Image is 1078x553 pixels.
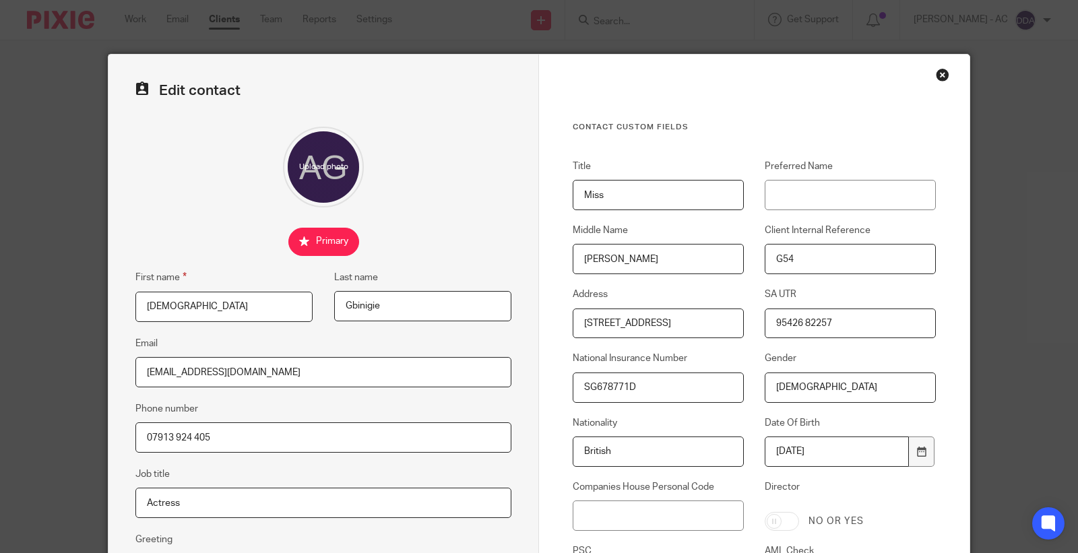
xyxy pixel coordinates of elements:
[573,288,744,301] label: Address
[808,515,864,528] label: No or yes
[135,533,172,546] label: Greeting
[573,480,744,494] label: Companies House Personal Code
[334,271,378,284] label: Last name
[936,68,949,82] div: Close this dialog window
[765,288,936,301] label: SA UTR
[573,122,936,133] h3: Contact Custom fields
[765,436,909,467] input: YYYY-MM-DD
[765,160,936,173] label: Preferred Name
[135,82,511,100] h2: Edit contact
[573,416,744,430] label: Nationality
[135,269,187,285] label: First name
[765,416,936,430] label: Date Of Birth
[573,352,744,365] label: National Insurance Number
[765,352,936,365] label: Gender
[765,224,936,237] label: Client Internal Reference
[135,337,158,350] label: Email
[135,467,170,481] label: Job title
[573,160,744,173] label: Title
[573,224,744,237] label: Middle Name
[135,402,198,416] label: Phone number
[765,480,936,502] label: Director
